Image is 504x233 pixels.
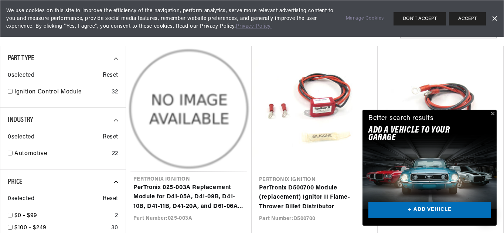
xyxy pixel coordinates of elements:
[394,12,446,25] button: DON'T ACCEPT
[103,194,118,204] span: Reset
[259,184,370,212] a: PerTronix D500700 Module (replacement) Ignitor II Flame-Thrower Billet Distributor
[8,116,33,124] span: Industry
[111,223,118,233] div: 30
[8,133,34,142] span: 0 selected
[6,7,336,30] span: We use cookies on this site to improve the efficiency of the navigation, perform analytics, serve...
[8,55,34,62] span: Part Type
[115,211,118,221] div: 2
[346,15,384,23] a: Manage Cookies
[489,13,500,24] a: Dismiss Banner
[112,88,118,97] div: 32
[103,133,118,142] span: Reset
[236,24,272,29] a: Privacy Policy.
[368,202,491,219] a: + ADD VEHICLE
[133,183,244,212] a: PerTronix 025-003A Replacement Module for D41-05A, D41-09B, D41-10B, D41-11B, D41-20A, and D61-06...
[8,71,34,80] span: 0 selected
[14,88,109,97] a: Ignition Control Module
[103,71,118,80] span: Reset
[8,178,23,186] span: Price
[14,225,47,231] span: $100 - $249
[449,12,486,25] button: ACCEPT
[368,127,472,142] h2: Add A VEHICLE to your garage
[368,113,434,124] div: Better search results
[14,213,37,219] span: $0 - $99
[14,149,109,159] a: Automotive
[488,110,497,119] button: Close
[112,149,118,159] div: 22
[8,194,34,204] span: 0 selected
